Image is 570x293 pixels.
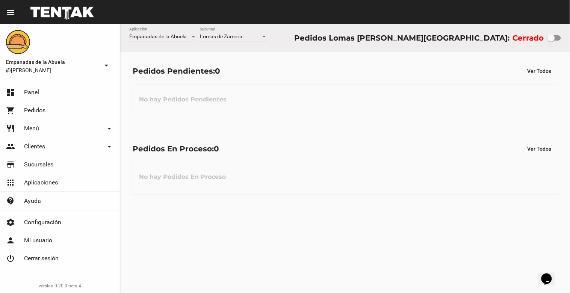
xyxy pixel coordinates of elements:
[538,263,562,285] iframe: chat widget
[105,142,114,151] mat-icon: arrow_drop_down
[133,65,220,77] div: Pedidos Pendientes:
[24,179,58,186] span: Aplicaciones
[105,124,114,133] mat-icon: arrow_drop_down
[24,197,41,205] span: Ayuda
[24,89,39,96] span: Panel
[6,66,99,74] span: @[PERSON_NAME]
[200,33,242,39] span: Lomas de Zamora
[6,218,15,227] mat-icon: settings
[129,33,187,39] span: Empanadas de la Abuela
[6,142,15,151] mat-icon: people
[133,88,233,111] h3: No hay Pedidos Pendientes
[6,30,30,54] img: f0136945-ed32-4f7c-91e3-a375bc4bb2c5.png
[24,219,61,226] span: Configuración
[6,160,15,169] mat-icon: store
[133,166,232,188] h3: No hay Pedidos En Proceso
[24,237,52,244] span: Mi usuario
[24,255,59,262] span: Cerrar sesión
[6,236,15,245] mat-icon: person
[522,142,558,156] button: Ver Todos
[6,282,114,290] div: version 0.20.0-beta.4
[6,57,99,66] span: Empanadas de la Abuela
[528,146,552,152] span: Ver Todos
[294,32,510,44] div: Pedidos Lomas [PERSON_NAME][GEOGRAPHIC_DATA]:
[6,196,15,205] mat-icon: contact_support
[6,178,15,187] mat-icon: apps
[522,64,558,78] button: Ver Todos
[6,106,15,115] mat-icon: shopping_cart
[6,88,15,97] mat-icon: dashboard
[102,61,111,70] mat-icon: arrow_drop_down
[24,125,39,132] span: Menú
[24,143,45,150] span: Clientes
[6,254,15,263] mat-icon: power_settings_new
[513,32,544,44] label: Cerrado
[24,107,45,114] span: Pedidos
[528,68,552,74] span: Ver Todos
[24,161,53,168] span: Sucursales
[133,143,219,155] div: Pedidos En Proceso:
[214,144,219,153] span: 0
[6,8,15,17] mat-icon: menu
[6,124,15,133] mat-icon: restaurant
[215,66,220,76] span: 0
